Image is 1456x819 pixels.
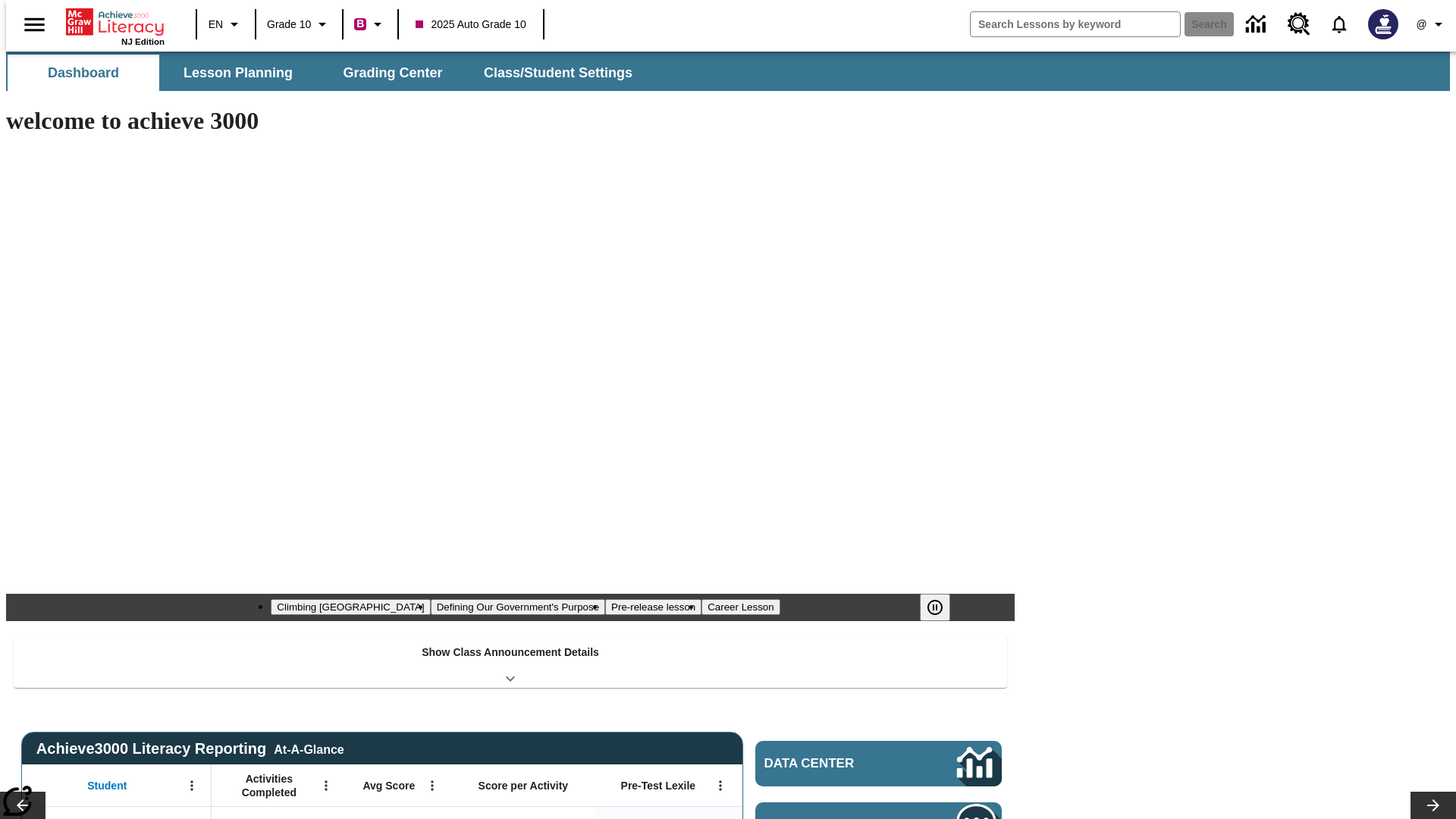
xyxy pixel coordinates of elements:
a: Data Center [1237,4,1279,45]
button: Open Menu [180,774,203,797]
button: Open side menu [12,2,57,47]
span: Pre-Test Lexile [621,779,696,792]
button: Dashboard [8,55,159,91]
button: Profile/Settings [1407,11,1456,38]
button: Open Menu [709,774,732,797]
button: Grading Center [317,55,469,91]
img: Avatar [1368,9,1398,39]
button: Open Menu [315,774,337,797]
span: Data Center [764,756,906,771]
span: Activities Completed [219,772,319,799]
h1: welcome to achieve 3000 [6,107,1015,135]
button: Slide 4 Career Lesson [701,599,780,615]
span: Grade 10 [267,17,311,33]
button: Open Menu [421,774,444,797]
p: Show Class Announcement Details [422,645,599,661]
div: At-A-Glance [274,740,344,757]
button: Class/Student Settings [472,55,645,91]
span: B [356,14,364,33]
span: NJ Edition [121,37,165,46]
span: @ [1416,17,1426,33]
button: Grade: Grade 10, Select a grade [261,11,337,38]
button: Slide 2 Defining Our Government's Purpose [431,599,605,615]
span: 2025 Auto Grade 10 [416,17,526,33]
button: Pause [920,594,950,621]
a: Home [66,7,165,37]
div: Home [66,5,165,46]
button: Slide 3 Pre-release lesson [605,599,701,615]
button: Language: EN, Select a language [202,11,250,38]
span: EN [209,17,223,33]
a: Notifications [1319,5,1359,44]
div: Pause [920,594,965,621]
span: Achieve3000 Literacy Reporting [36,740,344,758]
span: Score per Activity [479,779,569,792]
input: search field [971,12,1180,36]
button: Slide 1 Climbing Mount Tai [271,599,430,615]
button: Lesson Planning [162,55,314,91]
button: Lesson carousel, Next [1410,792,1456,819]
button: Boost Class color is violet red. Change class color [348,11,393,38]
div: Show Class Announcement Details [14,635,1007,688]
a: Resource Center, Will open in new tab [1279,4,1319,45]
span: Avg Score [362,779,415,792]
a: Data Center [755,741,1002,786]
div: SubNavbar [6,55,646,91]
div: SubNavbar [6,52,1450,91]
button: Select a new avatar [1359,5,1407,44]
span: Student [87,779,127,792]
